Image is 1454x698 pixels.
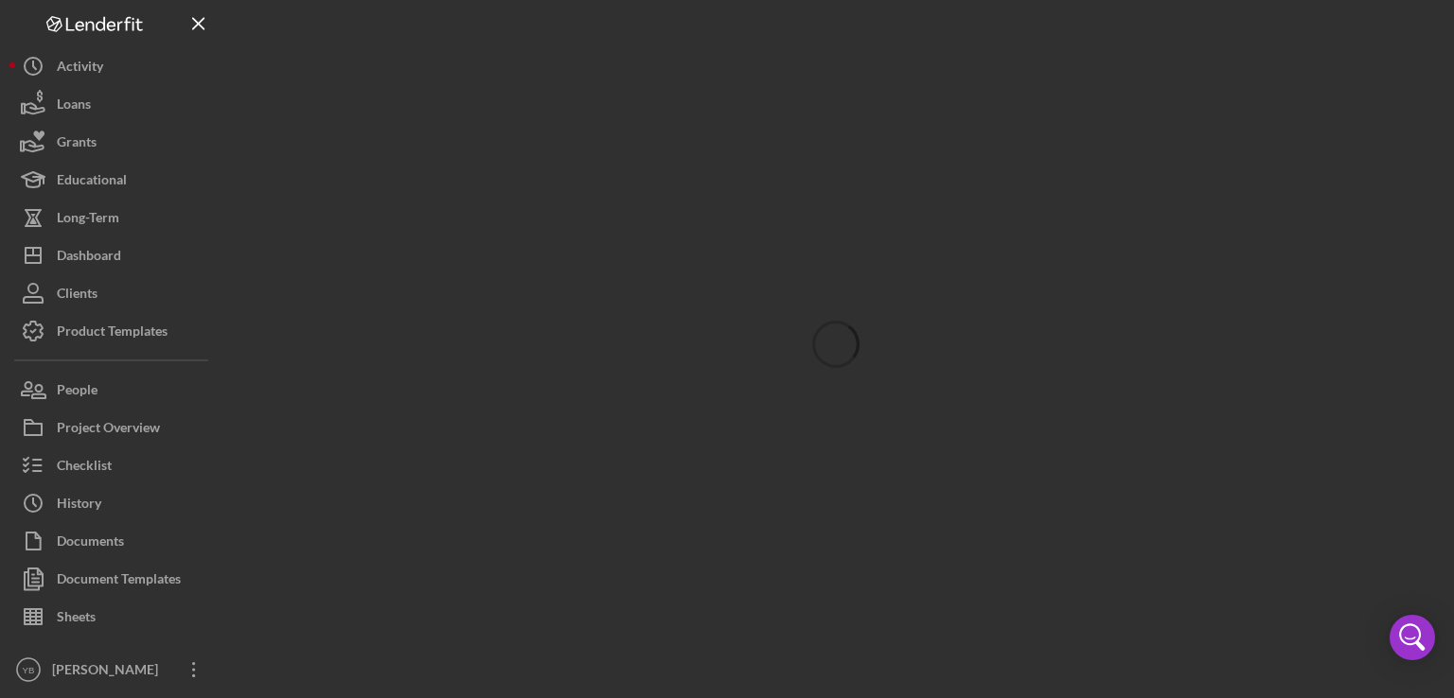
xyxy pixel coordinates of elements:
button: Educational [9,161,218,199]
div: [PERSON_NAME] [47,651,170,693]
button: Product Templates [9,312,218,350]
text: YB [23,665,35,675]
div: Clients [57,274,98,317]
div: Open Intercom Messenger [1390,615,1435,660]
div: Activity [57,47,103,90]
div: Loans [57,85,91,128]
button: Grants [9,123,218,161]
button: Project Overview [9,409,218,446]
div: Document Templates [57,560,181,602]
div: Sheets [57,598,96,640]
button: YB[PERSON_NAME] [9,651,218,689]
div: Long-Term [57,199,119,241]
button: Document Templates [9,560,218,598]
div: Dashboard [57,236,121,279]
button: History [9,484,218,522]
button: Clients [9,274,218,312]
div: Educational [57,161,127,203]
button: People [9,371,218,409]
button: Documents [9,522,218,560]
button: Sheets [9,598,218,636]
button: Loans [9,85,218,123]
div: Project Overview [57,409,160,451]
div: Product Templates [57,312,168,355]
div: Documents [57,522,124,565]
div: History [57,484,101,527]
div: Checklist [57,446,112,489]
button: Dashboard [9,236,218,274]
button: Activity [9,47,218,85]
div: People [57,371,98,413]
button: Long-Term [9,199,218,236]
button: Checklist [9,446,218,484]
div: Grants [57,123,97,166]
